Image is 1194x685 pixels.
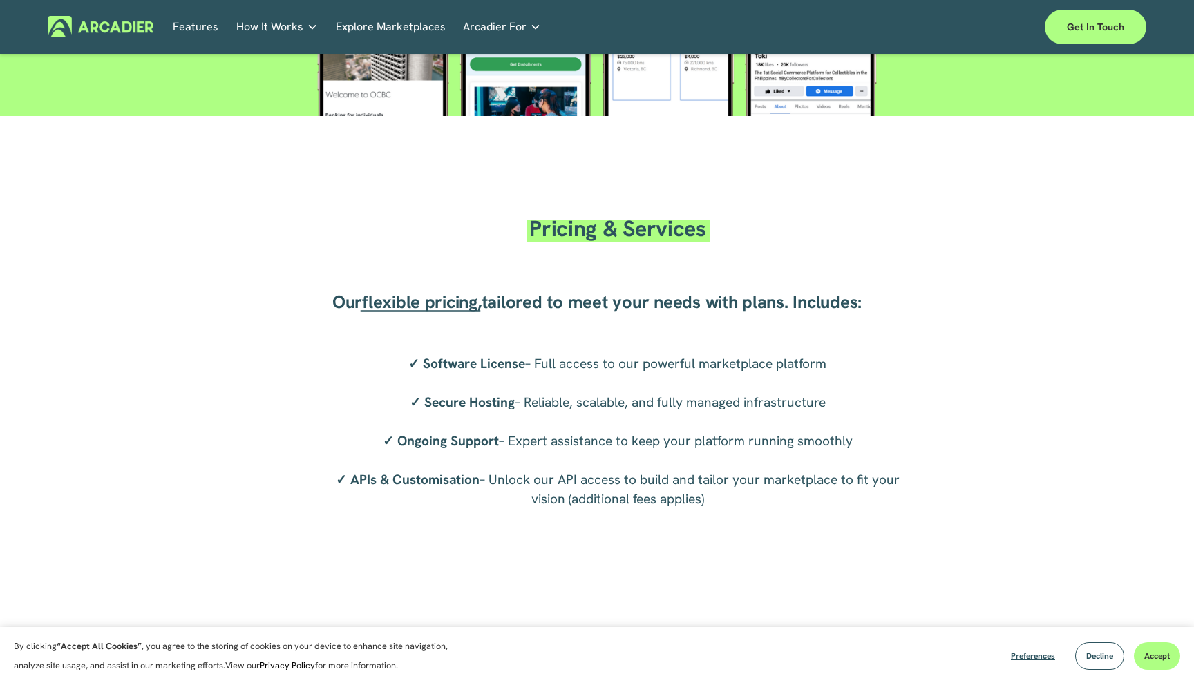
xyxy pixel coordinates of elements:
[1001,642,1065,670] button: Preferences
[321,354,915,509] p: – Full access to our powerful marketplace platform – Reliable, scalable, and fully managed infras...
[463,16,541,37] a: folder dropdown
[463,17,527,37] span: Arcadier For
[362,290,477,313] a: flexible pricing
[260,659,315,671] a: Privacy Policy
[1075,642,1124,670] button: Decline
[383,432,499,450] strong: ✓ Ongoing Support
[48,16,153,37] img: Arcadier
[1086,650,1113,662] span: Decline
[173,16,218,37] a: Features
[477,290,482,313] a: ,
[57,640,142,652] strong: “Accept All Cookies”
[410,394,515,411] strong: ✓ Secure Hosting
[408,355,419,372] strong: ✓
[236,17,303,37] span: How It Works
[423,355,525,372] strong: Software License
[482,290,862,313] span: tailored to meet your needs with plans. Includes:
[332,290,362,313] span: Our
[529,214,705,243] span: Pricing & Services
[1011,650,1055,662] span: Preferences
[336,16,446,37] a: Explore Marketplaces
[1045,10,1146,44] a: Get in touch
[236,16,318,37] a: folder dropdown
[336,471,480,488] strong: ✓ APIs & Customisation
[1125,619,1194,685] iframe: Chat Widget
[14,637,463,675] p: By clicking , you agree to the storing of cookies on your device to enhance site navigation, anal...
